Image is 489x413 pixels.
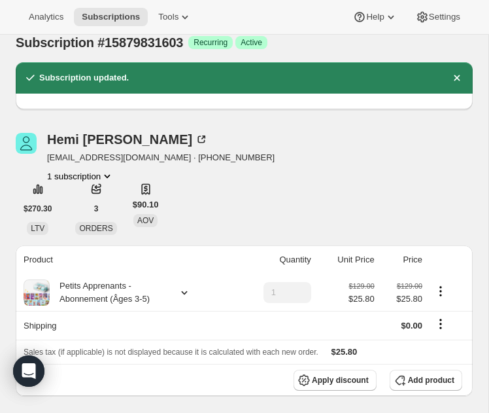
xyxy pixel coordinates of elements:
[331,347,358,357] span: $25.80
[94,204,99,214] span: 3
[47,170,114,183] button: Product actions
[345,8,405,26] button: Help
[47,133,208,146] div: Hemi [PERSON_NAME]
[408,375,454,386] span: Add product
[382,293,422,306] span: $25.80
[16,311,236,340] th: Shipping
[150,8,199,26] button: Tools
[29,12,63,22] span: Analytics
[312,375,369,386] span: Apply discount
[408,8,468,26] button: Settings
[294,370,377,391] button: Apply discount
[79,224,112,233] span: ORDERS
[390,370,462,391] button: Add product
[349,282,375,290] small: $129.00
[16,35,183,50] span: Subscription #15879831603
[194,37,228,48] span: Recurring
[429,12,460,22] span: Settings
[86,198,107,219] button: 3
[397,282,422,290] small: $129.00
[16,133,37,154] span: Hemi Lanthier
[74,8,148,26] button: Subscriptions
[348,293,375,306] span: $25.80
[82,12,140,22] span: Subscriptions
[315,245,379,274] th: Unit Price
[236,245,314,274] th: Quantity
[16,198,59,219] button: $270.30
[137,216,154,225] span: AOV
[47,151,275,164] span: [EMAIL_ADDRESS][DOMAIN_NAME] · [PHONE_NUMBER]
[158,12,178,22] span: Tools
[39,71,129,84] h2: Subscription updated.
[133,198,159,211] span: $90.10
[447,67,467,88] button: Dismiss notification
[16,245,236,274] th: Product
[24,279,50,306] img: product img
[401,321,423,331] span: $0.00
[13,355,44,387] div: Open Intercom Messenger
[366,12,384,22] span: Help
[50,279,167,306] div: Petits Apprenants - Abonnement (Âges 3-5)
[24,204,52,214] span: $270.30
[24,348,318,357] span: Sales tax (if applicable) is not displayed because it is calculated with each new order.
[241,37,262,48] span: Active
[31,224,44,233] span: LTV
[430,284,451,298] button: Product actions
[430,317,451,331] button: Shipping actions
[21,8,71,26] button: Analytics
[379,245,426,274] th: Price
